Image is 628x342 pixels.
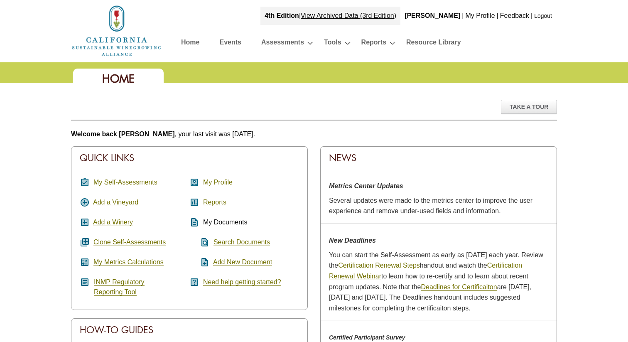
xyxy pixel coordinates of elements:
i: add_box [80,217,90,227]
a: My Metrics Calculations [93,258,164,266]
i: help_center [189,277,199,287]
b: Welcome back [PERSON_NAME] [71,130,175,138]
b: [PERSON_NAME] [405,12,460,19]
a: Add a Vineyard [93,199,138,206]
a: Home [71,27,162,34]
strong: 4th Edition [265,12,299,19]
span: My Documents [203,219,248,226]
div: | [496,7,499,25]
div: | [260,7,400,25]
a: Search Documents [213,239,270,246]
i: description [189,217,199,227]
div: Take A Tour [501,100,557,114]
div: | [530,7,533,25]
i: assessment [189,197,199,207]
i: article [80,277,90,287]
i: add_circle [80,197,90,207]
a: Clone Self-Assessments [93,239,166,246]
div: How-To Guides [71,319,307,341]
p: You can start the Self-Assessment as early as [DATE] each year. Review the handout and watch the ... [329,250,548,314]
i: note_add [189,257,210,267]
strong: New Deadlines [329,237,376,244]
div: Quick Links [71,147,307,169]
a: Add New Document [213,258,272,266]
span: Several updates were made to the metrics center to improve the user experience and remove under-u... [329,197,532,215]
a: Reports [203,199,226,206]
a: Resource Library [406,37,461,51]
a: Add a Winery [93,219,133,226]
strong: Metrics Center Updates [329,182,403,189]
a: View Archived Data (3rd Edition) [301,12,396,19]
i: assignment_turned_in [80,177,90,187]
a: Feedback [500,12,529,19]
a: Need help getting started? [203,278,281,286]
a: INMP RegulatoryReporting Tool [94,278,145,296]
div: News [321,147,557,169]
a: My Profile [203,179,233,186]
a: Deadlines for Certificaiton [421,283,497,291]
a: Logout [534,12,552,19]
a: My Self-Assessments [93,179,157,186]
a: Reports [361,37,386,51]
i: calculate [80,257,90,267]
em: Certified Participant Survey [329,334,405,341]
div: | [461,7,464,25]
a: Home [181,37,199,51]
i: find_in_page [189,237,210,247]
a: My Profile [465,12,495,19]
a: Tools [324,37,341,51]
a: Events [219,37,241,51]
i: queue [80,237,90,247]
span: Home [102,71,135,86]
i: account_box [189,177,199,187]
p: , your last visit was [DATE]. [71,129,557,140]
a: Certification Renewal Webinar [329,262,522,280]
a: Certification Renewal Steps [338,262,420,269]
img: logo_cswa2x.png [71,4,162,57]
a: Assessments [261,37,304,51]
